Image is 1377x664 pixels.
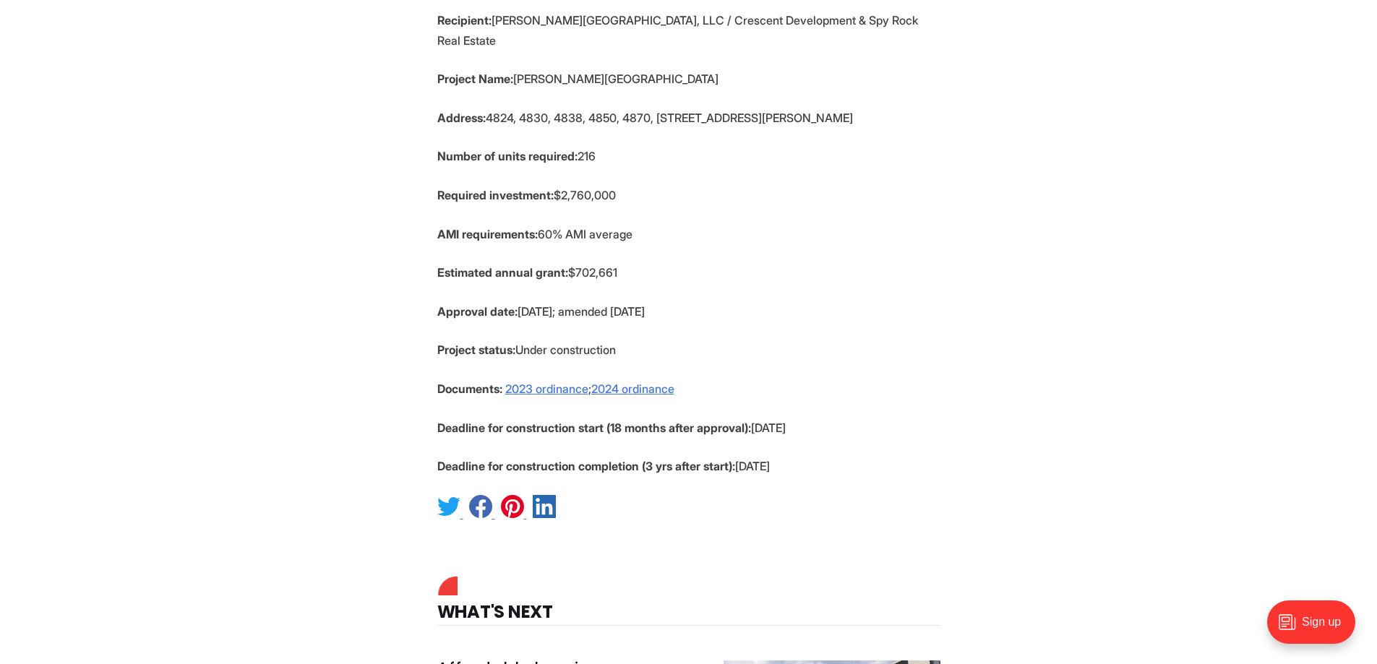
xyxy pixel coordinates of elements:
[437,185,940,205] p: $2,760,000
[437,301,940,322] p: [DATE]; amended [DATE]
[437,304,518,319] strong: Approval date:
[591,381,674,396] a: 2024 ordinance
[437,580,940,626] h4: What's Next
[437,381,502,396] strong: Documents:
[437,69,940,89] p: [PERSON_NAME][GEOGRAPHIC_DATA]
[437,111,486,125] strong: Address:
[437,72,513,86] strong: Project Name:
[437,224,940,244] p: 60% AMI average
[437,13,492,27] strong: Recipient:
[1255,593,1377,664] iframe: portal-trigger
[437,456,940,476] p: [DATE]
[437,188,554,202] strong: Required investment:
[437,10,940,51] p: [PERSON_NAME][GEOGRAPHIC_DATA], LLC / Crescent Development & Spy Rock Real Estate
[437,146,940,166] p: 216
[437,418,940,438] p: [DATE]
[437,342,515,357] strong: Project status:
[437,340,940,360] p: Under construction
[437,262,940,283] p: $702,661
[437,421,751,435] strong: Deadline for construction start (18 months after approval):
[437,108,940,128] p: 4824, 4830, 4838, 4850, 4870, [STREET_ADDRESS][PERSON_NAME]
[437,265,568,280] strong: Estimated annual grant:
[437,227,538,241] strong: AMI requirements:
[505,381,588,396] a: 2023 ordinance
[437,149,578,163] strong: Number of units required:
[437,459,735,473] strong: Deadline for construction completion (3 yrs after start):
[437,379,940,399] p: ;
